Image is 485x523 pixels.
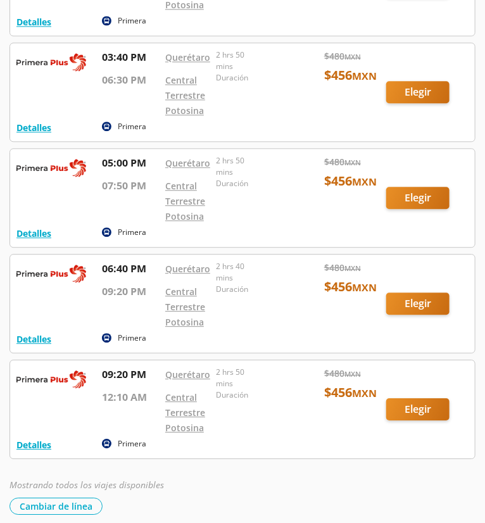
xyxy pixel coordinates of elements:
em: Mostrando todos los viajes disponibles [9,479,164,491]
a: Central Terrestre Potosina [165,286,205,329]
a: Querétaro [165,263,210,275]
p: Primera [118,439,146,450]
button: Detalles [16,227,51,241]
a: Central Terrestre Potosina [165,180,205,223]
button: Detalles [16,333,51,346]
a: Querétaro [165,369,210,381]
p: Primera [118,122,146,133]
button: Detalles [16,439,51,452]
button: Cambiar de línea [9,498,103,515]
p: Primera [118,16,146,27]
a: Central Terrestre Potosina [165,392,205,434]
p: Primera [118,333,146,344]
a: Central Terrestre Potosina [165,75,205,117]
a: Querétaro [165,158,210,170]
a: Querétaro [165,52,210,64]
p: Primera [118,227,146,239]
button: Detalles [16,16,51,29]
button: Detalles [16,122,51,135]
